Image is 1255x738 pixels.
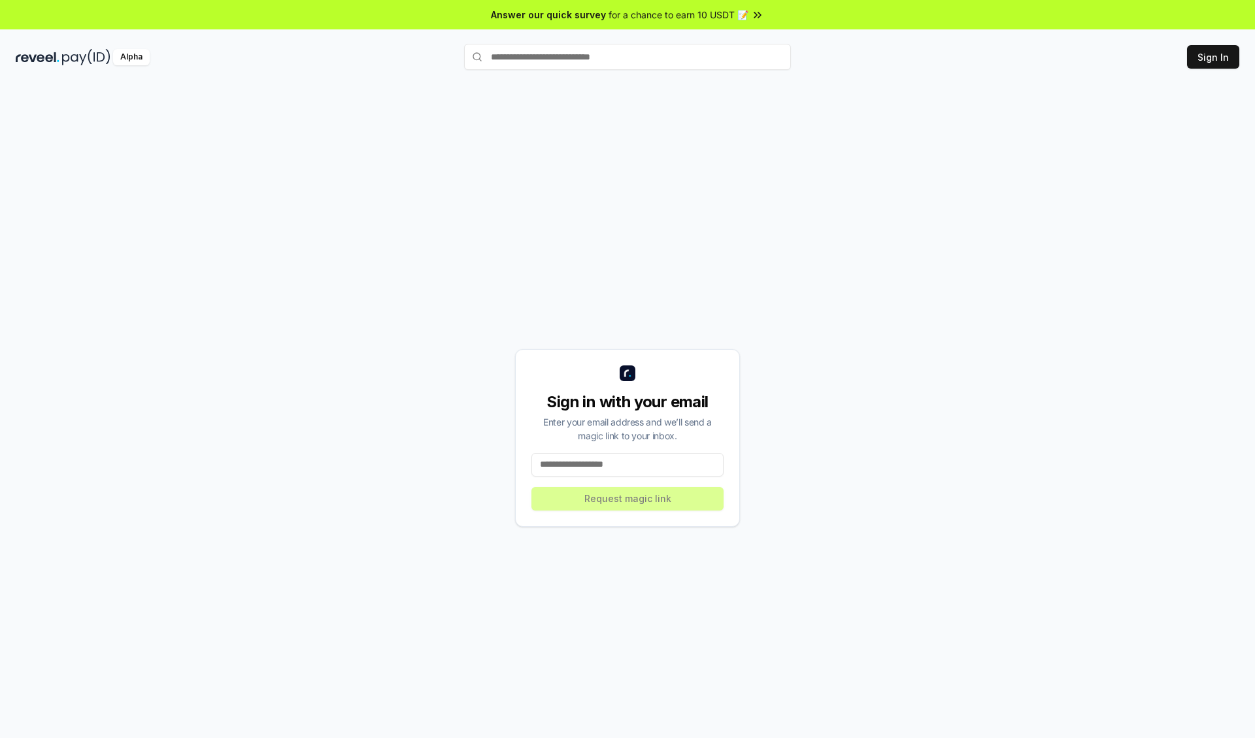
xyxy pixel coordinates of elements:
span: Answer our quick survey [491,8,606,22]
div: Alpha [113,49,150,65]
div: Enter your email address and we’ll send a magic link to your inbox. [531,415,724,443]
button: Sign In [1187,45,1239,69]
img: logo_small [620,365,635,381]
span: for a chance to earn 10 USDT 📝 [609,8,748,22]
div: Sign in with your email [531,392,724,412]
img: pay_id [62,49,110,65]
img: reveel_dark [16,49,59,65]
